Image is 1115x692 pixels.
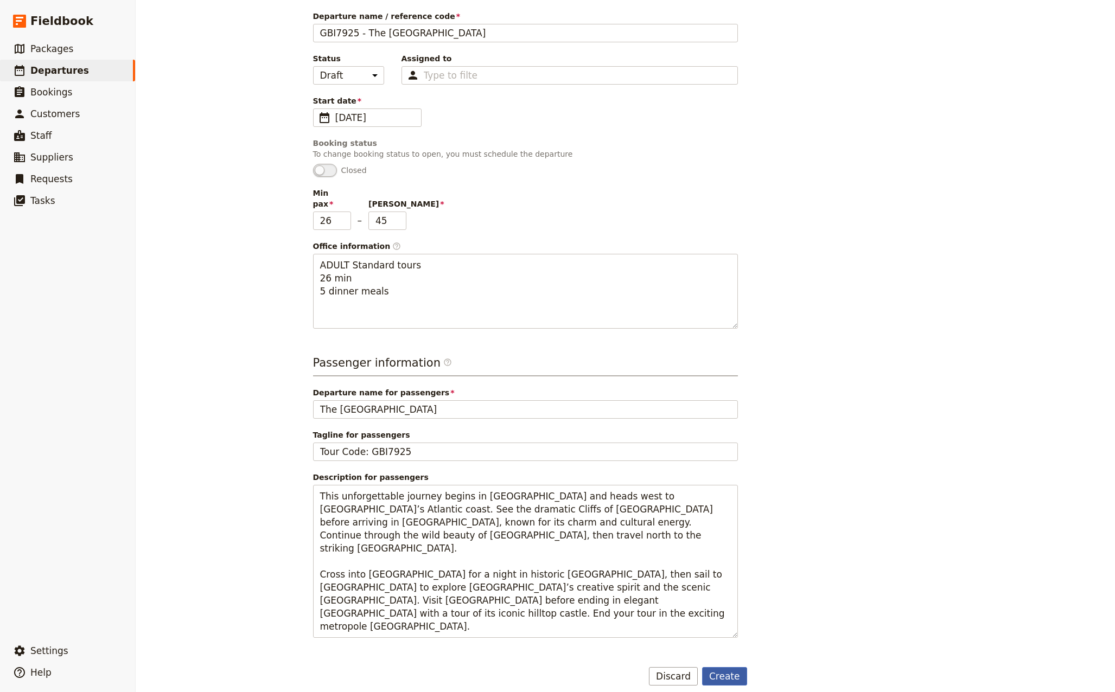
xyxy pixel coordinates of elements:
span: Closed [341,165,367,176]
input: Assigned to [424,69,477,82]
select: Status [313,66,384,85]
span: Suppliers [30,152,73,163]
span: ​ [318,111,331,124]
span: Assigned to [402,53,738,64]
input: [PERSON_NAME] [368,212,406,230]
span: Settings [30,645,68,656]
span: [PERSON_NAME] [368,198,406,209]
input: Departure name for passengers [313,400,738,419]
span: Office information [313,241,738,252]
span: [DATE] [335,111,415,124]
span: – [358,214,362,230]
input: Min pax [313,212,351,230]
span: ​ [392,242,401,251]
span: Bookings [30,87,72,98]
span: Min pax [313,188,351,209]
span: Requests [30,174,73,184]
p: To change booking status to open, you must schedule the departure [313,149,738,159]
span: Start date [313,95,738,106]
textarea: Office information​ [313,254,738,329]
span: ​ [443,358,452,367]
input: Departure name / reference code [313,24,738,42]
span: Departure name for passengers [313,387,738,398]
span: Packages [30,43,73,54]
span: Tagline for passengers [313,430,738,440]
span: Tasks [30,195,55,206]
span: Customers [30,108,80,119]
span: Departure name / reference code [313,11,738,22]
textarea: Description for passengers [313,485,738,638]
span: Status [313,53,384,64]
span: ​ [443,358,452,371]
span: Help [30,667,52,678]
button: Create [702,667,747,685]
span: Fieldbook [30,13,93,29]
h3: Passenger information [313,355,738,376]
span: Departures [30,65,89,76]
div: Booking status [313,138,738,149]
span: Staff [30,130,52,141]
input: Tagline for passengers [313,443,738,461]
button: Discard [649,667,698,685]
span: Description for passengers [313,472,738,483]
